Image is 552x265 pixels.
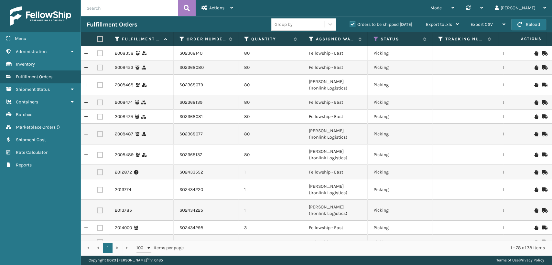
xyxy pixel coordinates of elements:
[115,64,133,71] a: 2008453
[534,114,538,119] i: On Hold
[430,5,442,11] span: Mode
[534,83,538,87] i: On Hold
[179,207,203,214] a: SO2434225
[368,75,432,95] td: Picking
[316,36,355,42] label: Assigned Warehouse
[115,50,134,57] a: 2008358
[368,144,432,165] td: Picking
[368,124,432,144] td: Picking
[115,131,133,137] a: 2008487
[445,36,484,42] label: Tracking Number
[89,255,163,265] p: Copyright 2023 [PERSON_NAME]™ v 1.0.185
[115,113,133,120] a: 2008479
[542,51,546,56] i: Mark as Shipped
[542,226,546,230] i: Mark as Shipped
[275,21,293,28] div: Group by
[238,95,303,110] td: 80
[534,51,538,56] i: On Hold
[179,225,203,231] a: SO2434298
[542,83,546,87] i: Mark as Shipped
[16,112,32,117] span: Batches
[115,207,132,214] a: 2013785
[15,36,26,41] span: Menu
[193,245,545,251] div: 1 - 78 of 78 items
[179,169,203,175] a: SO2433552
[16,49,47,54] span: Administration
[115,152,134,158] a: 2008489
[238,110,303,124] td: 80
[534,208,538,213] i: On Hold
[303,165,368,179] td: Fellowship - East
[16,150,48,155] span: Rate Calculator
[542,153,546,157] i: Mark as Shipped
[16,87,50,92] span: Shipment Status
[496,258,519,262] a: Terms of Use
[115,186,131,193] a: 2013774
[115,169,132,175] a: 2012872
[16,162,32,168] span: Reports
[534,170,538,175] i: On Hold
[542,65,546,70] i: Mark as Shipped
[238,200,303,221] td: 1
[238,179,303,200] td: 1
[534,240,538,244] i: On Hold
[303,75,368,95] td: [PERSON_NAME] (Ironlink Logistics)
[303,144,368,165] td: [PERSON_NAME] (Ironlink Logistics)
[303,60,368,75] td: Fellowship - East
[187,36,226,42] label: Order Number
[350,22,412,27] label: Orders to be shipped [DATE]
[10,6,71,26] img: logo
[179,186,203,193] a: SO2434220
[511,19,546,30] button: Reload
[57,124,60,130] span: ( )
[115,82,134,88] a: 2008468
[542,240,546,244] i: Mark as Shipped
[251,36,290,42] label: Quantity
[16,137,46,143] span: Shipment Cost
[542,208,546,213] i: Mark as Shipped
[179,131,203,137] a: SO2368077
[368,46,432,60] td: Picking
[534,226,538,230] i: On Hold
[534,100,538,105] i: On Hold
[238,221,303,235] td: 3
[520,258,544,262] a: Privacy Policy
[136,243,184,253] span: items per page
[542,170,546,175] i: Mark as Shipped
[238,60,303,75] td: 80
[238,124,303,144] td: 80
[534,65,538,70] i: On Hold
[368,95,432,110] td: Picking
[16,61,35,67] span: Inventory
[179,82,203,88] a: SO2368079
[303,124,368,144] td: [PERSON_NAME] (Ironlink Logistics)
[534,153,538,157] i: On Hold
[179,113,203,120] a: SO2368081
[209,5,224,11] span: Actions
[496,255,544,265] div: |
[381,36,420,42] label: Status
[368,60,432,75] td: Picking
[303,235,368,249] td: Fellowship - East
[368,165,432,179] td: Picking
[179,99,202,106] a: SO2368139
[16,99,38,105] span: Containers
[179,239,203,245] a: SO2434295
[542,132,546,136] i: Mark as Shipped
[122,36,161,42] label: Fulfillment Order Id
[534,187,538,192] i: On Hold
[303,221,368,235] td: Fellowship - East
[238,165,303,179] td: 1
[103,243,113,253] a: 1
[471,22,493,27] span: Export CSV
[238,46,303,60] td: 80
[542,187,546,192] i: Mark as Shipped
[303,179,368,200] td: [PERSON_NAME] (Ironlink Logistics)
[179,64,204,71] a: SO2368080
[368,110,432,124] td: Picking
[426,22,452,27] span: Export to .xls
[303,200,368,221] td: [PERSON_NAME] (Ironlink Logistics)
[115,225,132,231] a: 2014000
[238,144,303,165] td: 80
[368,221,432,235] td: Picking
